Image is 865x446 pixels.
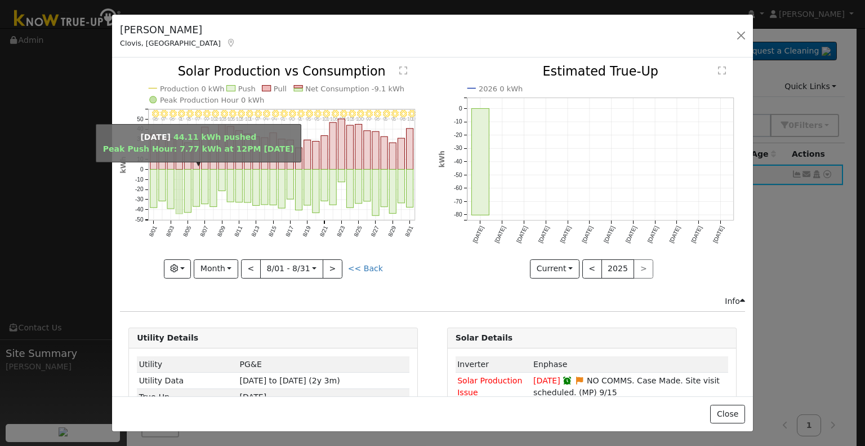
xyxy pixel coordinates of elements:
text: 8/09 [216,225,226,238]
rect: onclick="" [296,148,302,169]
p: 96° [167,117,179,121]
p: 97° [253,117,264,121]
text: [DATE] [646,225,660,244]
rect: onclick="" [338,170,345,182]
p: 101° [338,117,350,121]
rect: onclick="" [372,132,379,170]
rect: onclick="" [390,143,396,170]
span: [DATE] [533,376,560,385]
text: kWh [119,157,127,174]
i: 8/23 - Clear [340,110,347,117]
rect: onclick="" [184,170,191,213]
button: > [323,259,342,279]
text: [DATE] [559,225,572,244]
text: 8/11 [233,225,243,238]
a: << Back [348,264,383,273]
button: Current [530,259,579,279]
text: 8/07 [199,225,209,238]
p: 102° [210,117,221,121]
td: Inverter [456,356,532,373]
text: [DATE] [690,225,703,244]
rect: onclick="" [219,170,225,191]
i: 8/26 - MostlyClear [366,110,373,117]
rect: onclick="" [398,139,405,170]
i: 8/12 - Clear [246,110,253,117]
strong: [DATE] [140,133,171,142]
i: 8/17 - Clear [289,110,296,117]
i: 8/27 - Clear [374,110,381,117]
i: 8/11 - Clear [238,110,244,117]
rect: onclick="" [253,170,260,206]
p: 91° [296,117,307,121]
text: -50 [453,172,462,178]
p: 105° [227,117,238,121]
td: True-Up [137,389,238,405]
text: -40 [135,207,144,213]
button: < [241,259,261,279]
text: 8/13 [251,225,261,238]
p: 90° [287,117,298,121]
rect: onclick="" [381,137,387,170]
i: 8/06 - Clear [195,110,202,117]
rect: onclick="" [150,170,157,208]
button: 2025 [601,259,635,279]
p: 97° [193,117,204,121]
div: Info [725,295,745,307]
p: 95° [381,117,392,121]
text: 8/01 [148,225,158,238]
text: kWh [438,151,446,168]
text: [DATE] [668,225,681,244]
p: 98° [150,117,162,121]
text: 0 [140,166,144,173]
text: [DATE] [515,225,529,244]
i: 8/10 - Clear [229,110,236,117]
p: 95° [304,117,315,121]
p: 99° [364,117,375,121]
text: -70 [453,198,462,205]
p: 103° [347,117,358,121]
p: 100° [355,117,367,121]
p: 93° [184,117,195,121]
i: 8/30 - Clear [400,110,407,117]
text: 0 [458,105,462,112]
rect: onclick="" [407,129,413,170]
i: 8/05 - Clear [186,110,193,117]
i: 8/18 - Clear [297,110,304,117]
rect: onclick="" [398,170,405,204]
rect: onclick="" [390,170,396,214]
text: 8/21 [319,225,329,238]
p: 95° [390,117,401,121]
span: Solar Production Issue [457,376,522,397]
rect: onclick="" [338,119,345,170]
span: ID: 17082863, authorized: 07/21/25 [240,360,262,369]
text: -50 [135,217,144,223]
rect: onclick="" [329,170,336,205]
p: 106° [329,117,341,121]
text: 8/15 [267,225,278,238]
rect: onclick="" [381,170,387,207]
rect: onclick="" [270,170,277,205]
rect: onclick="" [347,126,354,170]
i: 8/14 - Clear [264,110,270,117]
i: 8/09 - Clear [221,110,228,117]
i: 8/03 - Clear [170,110,176,117]
p: 103° [219,117,230,121]
text: 8/25 [353,225,363,238]
i: 8/08 - Clear [212,110,219,117]
rect: onclick="" [167,170,174,209]
p: 91° [176,117,187,121]
rect: onclick="" [304,170,311,206]
text: [DATE] [625,225,638,244]
i: 8/25 - Clear [358,110,364,117]
text: [DATE] [537,225,551,244]
a: Snoozed until 09/22/2025 [563,376,573,385]
text:  [718,67,726,76]
text: 8/05 [182,225,192,238]
text: -10 [135,176,144,183]
strong: Utility Details [137,333,198,342]
rect: onclick="" [296,170,302,210]
strong: Solar Details [456,333,512,342]
rect: onclick="" [227,170,234,202]
span: [DATE] to [DATE] (2y 3m) [240,376,340,385]
text: -10 [453,119,462,125]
